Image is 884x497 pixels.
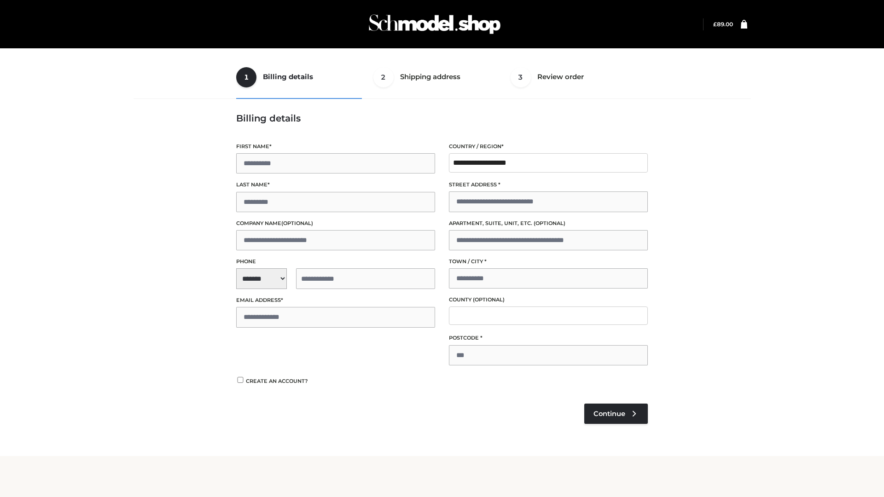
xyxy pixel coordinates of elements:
[236,113,648,124] h3: Billing details
[236,296,435,305] label: Email address
[713,21,717,28] span: £
[281,220,313,226] span: (optional)
[473,296,505,303] span: (optional)
[236,377,244,383] input: Create an account?
[246,378,308,384] span: Create an account?
[449,334,648,342] label: Postcode
[236,180,435,189] label: Last name
[449,219,648,228] label: Apartment, suite, unit, etc.
[449,295,648,304] label: County
[236,257,435,266] label: Phone
[236,219,435,228] label: Company name
[449,257,648,266] label: Town / City
[713,21,733,28] a: £89.00
[534,220,565,226] span: (optional)
[593,410,625,418] span: Continue
[236,142,435,151] label: First name
[713,21,733,28] bdi: 89.00
[366,6,504,42] img: Schmodel Admin 964
[584,404,648,424] a: Continue
[449,180,648,189] label: Street address
[449,142,648,151] label: Country / Region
